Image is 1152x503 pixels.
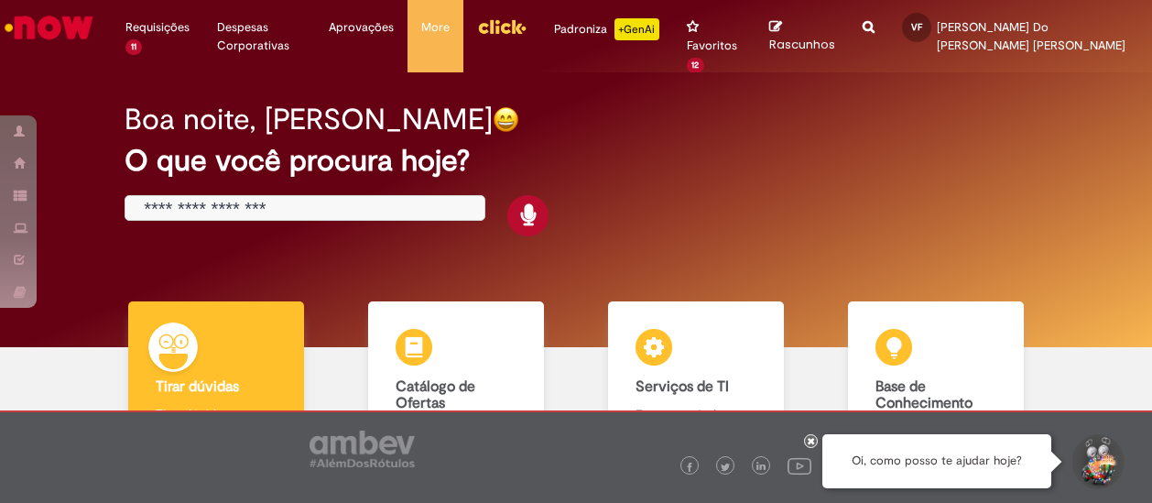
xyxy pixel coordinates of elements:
[816,301,1056,460] a: Base de Conhecimento Consulte e aprenda
[721,463,730,472] img: logo_footer_twitter.png
[875,377,973,412] b: Base de Conhecimento
[421,18,450,37] span: More
[937,19,1125,53] span: [PERSON_NAME] Do [PERSON_NAME] [PERSON_NAME]
[1070,434,1125,489] button: Iniciar Conversa de Suporte
[554,18,659,40] div: Padroniza
[911,21,922,33] span: VF
[336,301,576,460] a: Catálogo de Ofertas Abra uma solicitação
[125,104,493,136] h2: Boa noite, [PERSON_NAME]
[493,106,519,133] img: happy-face.png
[477,13,527,40] img: click_logo_yellow_360x200.png
[687,58,705,73] span: 12
[125,145,1027,177] h2: O que você procura hoje?
[156,377,239,396] b: Tirar dúvidas
[396,377,475,412] b: Catálogo de Ofertas
[217,18,301,55] span: Despesas Corporativas
[329,18,394,37] span: Aprovações
[788,454,811,477] img: logo_footer_youtube.png
[685,463,694,472] img: logo_footer_facebook.png
[96,301,336,460] a: Tirar dúvidas Tirar dúvidas com Lupi Assist e Gen Ai
[756,462,766,473] img: logo_footer_linkedin.png
[2,9,96,46] img: ServiceNow
[769,19,835,53] a: Rascunhos
[769,36,835,53] span: Rascunhos
[156,405,277,442] p: Tirar dúvidas com Lupi Assist e Gen Ai
[125,18,190,37] span: Requisições
[822,434,1051,488] div: Oi, como posso te ajudar hoje?
[636,377,729,396] b: Serviços de TI
[614,18,659,40] p: +GenAi
[687,37,737,55] span: Favoritos
[310,431,415,467] img: logo_footer_ambev_rotulo_gray.png
[125,39,142,55] span: 11
[636,405,756,423] p: Encontre ajuda
[576,301,816,460] a: Serviços de TI Encontre ajuda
